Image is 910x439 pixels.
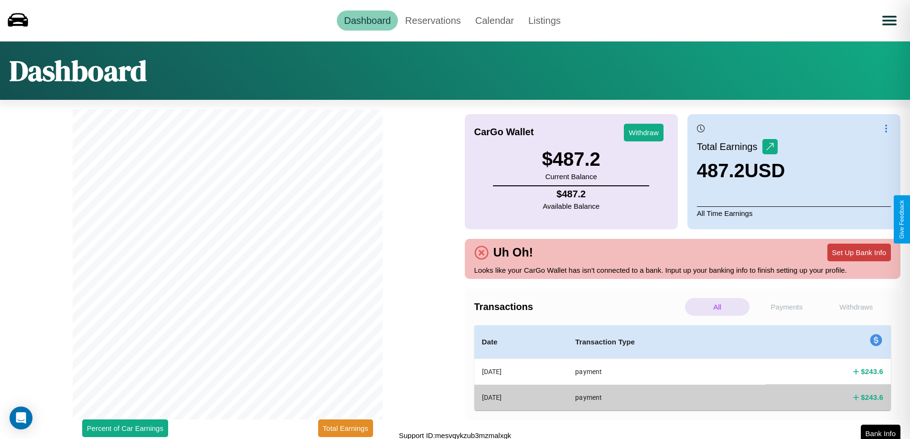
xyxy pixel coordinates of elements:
[697,138,762,155] p: Total Earnings
[685,298,749,316] p: All
[337,11,398,31] a: Dashboard
[474,127,534,138] h4: CarGo Wallet
[82,419,168,437] button: Percent of Car Earnings
[861,392,883,402] h4: $ 243.6
[624,124,664,141] button: Withdraw
[542,170,600,183] p: Current Balance
[543,189,600,200] h4: $ 487.2
[861,366,883,376] h4: $ 243.6
[318,419,373,437] button: Total Earnings
[474,301,683,312] h4: Transactions
[474,325,891,410] table: simple table
[542,149,600,170] h3: $ 487.2
[899,200,905,239] div: Give Feedback
[474,385,568,410] th: [DATE]
[567,359,766,385] th: payment
[468,11,521,31] a: Calendar
[543,200,600,213] p: Available Balance
[10,51,147,90] h1: Dashboard
[474,359,568,385] th: [DATE]
[697,206,891,220] p: All Time Earnings
[482,336,560,348] h4: Date
[474,264,891,277] p: Looks like your CarGo Wallet has isn't connected to a bank. Input up your banking info to finish ...
[10,407,32,429] div: Open Intercom Messenger
[489,246,538,259] h4: Uh Oh!
[521,11,568,31] a: Listings
[876,7,903,34] button: Open menu
[827,244,891,261] button: Set Up Bank Info
[567,385,766,410] th: payment
[824,298,889,316] p: Withdraws
[398,11,468,31] a: Reservations
[697,160,785,182] h3: 487.2 USD
[754,298,819,316] p: Payments
[575,336,758,348] h4: Transaction Type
